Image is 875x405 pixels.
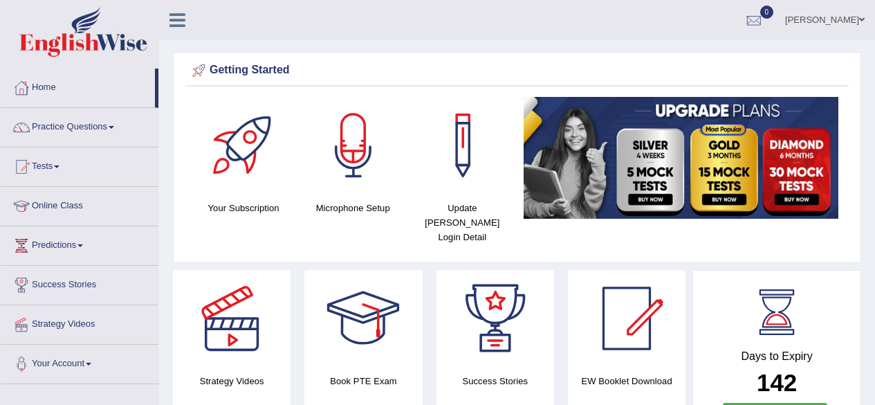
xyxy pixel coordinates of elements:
h4: Update [PERSON_NAME] Login Detail [414,201,510,244]
a: Practice Questions [1,108,158,143]
h4: Days to Expiry [708,350,845,363]
h4: Success Stories [436,374,554,388]
img: small5.jpg [524,97,838,219]
a: Predictions [1,226,158,261]
a: Online Class [1,187,158,222]
h4: Microphone Setup [305,201,400,215]
h4: Your Subscription [196,201,291,215]
span: 0 [760,6,774,19]
h4: Strategy Videos [173,374,291,388]
a: Your Account [1,345,158,379]
h4: EW Booklet Download [568,374,685,388]
b: 142 [757,369,797,396]
a: Strategy Videos [1,305,158,340]
a: Home [1,69,155,103]
a: Success Stories [1,266,158,300]
div: Getting Started [189,60,845,81]
h4: Book PTE Exam [304,374,422,388]
a: Tests [1,147,158,182]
